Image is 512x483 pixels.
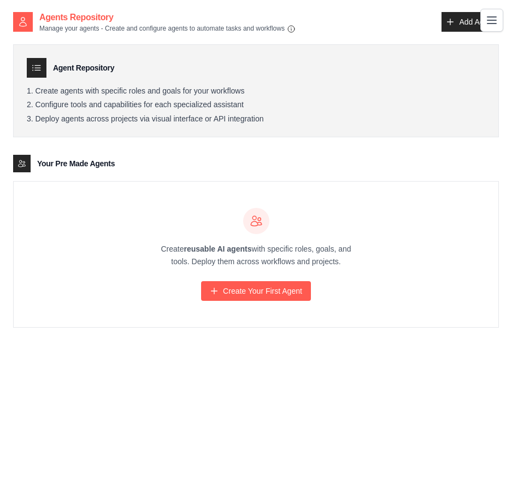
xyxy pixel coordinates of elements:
[27,100,485,110] li: Configure tools and capabilities for each specialized assistant
[27,114,485,124] li: Deploy agents across projects via visual interface or API integration
[442,12,499,32] a: Add Agent
[39,24,296,33] p: Manage your agents - Create and configure agents to automate tasks and workflows
[480,9,503,32] button: Toggle navigation
[53,62,114,73] h3: Agent Repository
[201,281,311,301] a: Create Your First Agent
[27,86,485,96] li: Create agents with specific roles and goals for your workflows
[184,245,251,253] strong: reusable AI agents
[37,158,115,169] h3: Your Pre Made Agents
[39,11,296,24] h2: Agents Repository
[151,243,361,268] p: Create with specific roles, goals, and tools. Deploy them across workflows and projects.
